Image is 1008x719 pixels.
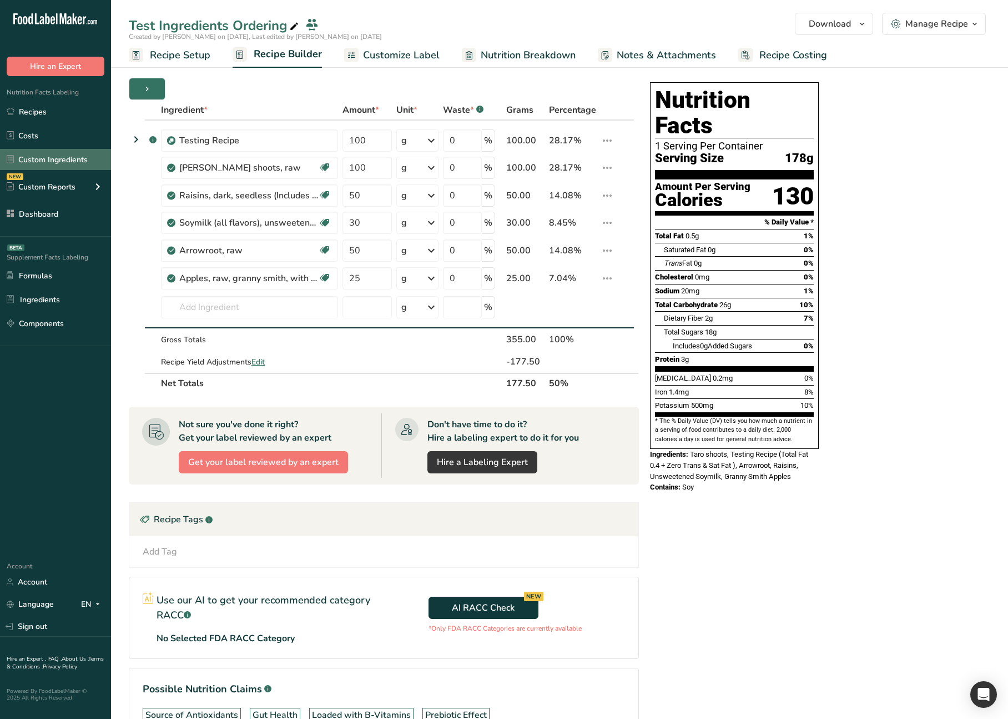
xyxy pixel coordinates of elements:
[549,272,596,285] div: 7.04%
[506,333,545,346] div: 355.00
[804,259,814,267] span: 0%
[809,17,851,31] span: Download
[363,48,440,63] span: Customize Label
[549,244,596,257] div: 14.08%
[686,232,699,240] span: 0.5g
[251,357,265,367] span: Edit
[804,342,814,350] span: 0%
[452,601,515,615] span: AI RACC Check
[655,216,814,229] section: % Daily Value *
[159,373,497,393] th: Net Totals
[549,189,596,202] div: 14.08%
[401,189,407,202] div: g
[655,287,679,295] span: Sodium
[161,103,208,117] span: Ingredient
[233,42,322,68] a: Recipe Builder
[7,655,104,671] a: Terms & Conditions .
[129,43,210,68] a: Recipe Setup
[970,681,997,708] div: Open Intercom Messenger
[401,216,407,229] div: g
[161,296,338,318] input: Add Ingredient
[161,334,338,346] div: Gross Totals
[681,287,699,295] span: 20mg
[772,182,814,211] div: 130
[506,216,545,229] div: 30.00
[143,545,177,558] div: Add Tag
[254,47,322,62] span: Recipe Builder
[129,32,382,41] span: Created by [PERSON_NAME] on [DATE], Last edited by [PERSON_NAME] on [DATE]
[617,48,716,63] span: Notes & Attachments
[655,374,711,382] span: [MEDICAL_DATA]
[429,597,538,619] button: AI RACC Check NEW
[681,355,689,363] span: 3g
[700,342,708,350] span: 0g
[396,103,417,117] span: Unit
[795,13,873,35] button: Download
[804,273,814,281] span: 0%
[655,401,689,410] span: Potassium
[695,273,709,281] span: 0mg
[549,134,596,147] div: 28.17%
[129,503,638,536] div: Recipe Tags
[7,57,104,76] button: Hire an Expert
[655,301,718,309] span: Total Carbohydrate
[161,356,338,368] div: Recipe Yield Adjustments
[401,272,407,285] div: g
[655,273,693,281] span: Cholesterol
[655,388,667,396] span: Iron
[143,682,625,697] h1: Possible Nutrition Claims
[506,189,545,202] div: 50.00
[429,623,582,633] p: *Only FDA RACC Categories are currently available
[804,287,814,295] span: 1%
[7,655,46,663] a: Hire an Expert .
[655,87,814,138] h1: Nutrition Facts
[129,16,301,36] div: Test Ingredients Ordering
[62,655,88,663] a: About Us .
[506,272,545,285] div: 25.00
[655,141,814,152] div: 1 Serving Per Container
[655,417,814,444] section: * The % Daily Value (DV) tells you how much a nutrient in a serving of food contributes to a dail...
[804,388,814,396] span: 8%
[549,103,596,117] span: Percentage
[157,593,371,623] p: Use our AI to get your recommended category RACC
[179,134,318,147] div: Testing Recipe
[427,418,579,445] div: Don't have time to do it? Hire a labeling expert to do it for you
[7,181,75,193] div: Custom Reports
[705,328,717,336] span: 18g
[179,451,348,473] button: Get your label reviewed by an expert
[179,216,318,229] div: Soymilk (all flavors), unsweetened, with added calcium, vitamins A and D
[7,688,104,701] div: Powered By FoodLabelMaker © 2025 All Rights Reserved
[655,232,684,240] span: Total Fat
[179,189,318,202] div: Raisins, dark, seedless (Includes foods for USDA's Food Distribution Program)
[7,595,54,614] a: Language
[713,374,733,382] span: 0.2mg
[179,272,318,285] div: Apples, raw, granny smith, with skin (Includes foods for USDA's Food Distribution Program)
[43,663,77,671] a: Privacy Policy
[785,152,814,166] span: 178g
[342,103,379,117] span: Amount
[549,216,596,229] div: 8.45%
[799,301,814,309] span: 10%
[401,161,407,174] div: g
[506,134,545,147] div: 100.00
[81,598,104,611] div: EN
[655,182,750,192] div: Amount Per Serving
[462,43,576,68] a: Nutrition Breakdown
[664,259,692,267] span: Fat
[650,483,681,491] span: Contains:
[443,103,483,117] div: Waste
[759,48,827,63] span: Recipe Costing
[664,246,706,254] span: Saturated Fat
[7,244,24,251] div: BETA
[179,418,331,445] div: Not sure you've done it right? Get your label reviewed by an expert
[506,244,545,257] div: 50.00
[48,655,62,663] a: FAQ .
[598,43,716,68] a: Notes & Attachments
[905,17,968,31] div: Manage Recipe
[427,451,537,473] a: Hire a Labeling Expert
[664,259,682,267] i: Trans
[682,483,694,491] span: Soy
[708,246,715,254] span: 0g
[506,103,533,117] span: Grams
[655,152,724,166] span: Serving Size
